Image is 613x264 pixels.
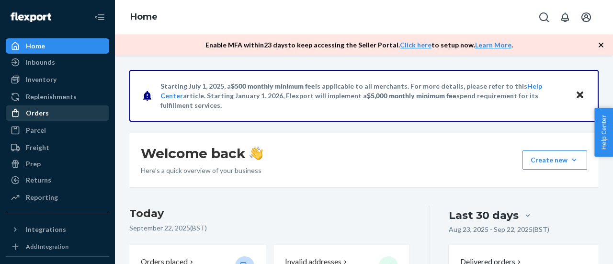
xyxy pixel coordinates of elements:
[534,8,554,27] button: Open Search Box
[475,41,511,49] a: Learn More
[522,150,587,170] button: Create new
[26,108,49,118] div: Orders
[6,190,109,205] a: Reporting
[6,123,109,138] a: Parcel
[26,175,51,185] div: Returns
[129,223,409,233] p: September 22, 2025 ( BST )
[26,143,49,152] div: Freight
[160,81,566,110] p: Starting July 1, 2025, a is applicable to all merchants. For more details, please refer to this a...
[594,108,613,157] button: Help Center
[26,225,66,234] div: Integrations
[90,8,109,27] button: Close Navigation
[26,75,57,84] div: Inventory
[11,12,51,22] img: Flexport logo
[6,105,109,121] a: Orders
[141,145,263,162] h1: Welcome back
[26,193,58,202] div: Reporting
[250,147,263,160] img: hand-wave emoji
[6,38,109,54] a: Home
[26,126,46,135] div: Parcel
[205,40,513,50] p: Enable MFA within 23 days to keep accessing the Seller Portal. to setup now. .
[26,159,41,169] div: Prep
[6,89,109,104] a: Replenishments
[400,41,431,49] a: Click here
[26,242,68,251] div: Add Integration
[577,8,596,27] button: Open account menu
[26,92,77,102] div: Replenishments
[26,41,45,51] div: Home
[6,222,109,237] button: Integrations
[123,3,165,31] ol: breadcrumbs
[367,92,456,100] span: $5,000 monthly minimum fee
[556,8,575,27] button: Open notifications
[449,225,549,234] p: Aug 23, 2025 - Sep 22, 2025 ( BST )
[141,166,263,175] p: Here’s a quick overview of your business
[130,11,158,22] a: Home
[6,241,109,253] a: Add Integration
[6,140,109,155] a: Freight
[26,57,55,67] div: Inbounds
[231,82,315,90] span: $500 monthly minimum fee
[449,208,519,223] div: Last 30 days
[6,156,109,172] a: Prep
[574,89,586,103] button: Close
[6,72,109,87] a: Inventory
[6,172,109,188] a: Returns
[129,206,409,221] h3: Today
[6,55,109,70] a: Inbounds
